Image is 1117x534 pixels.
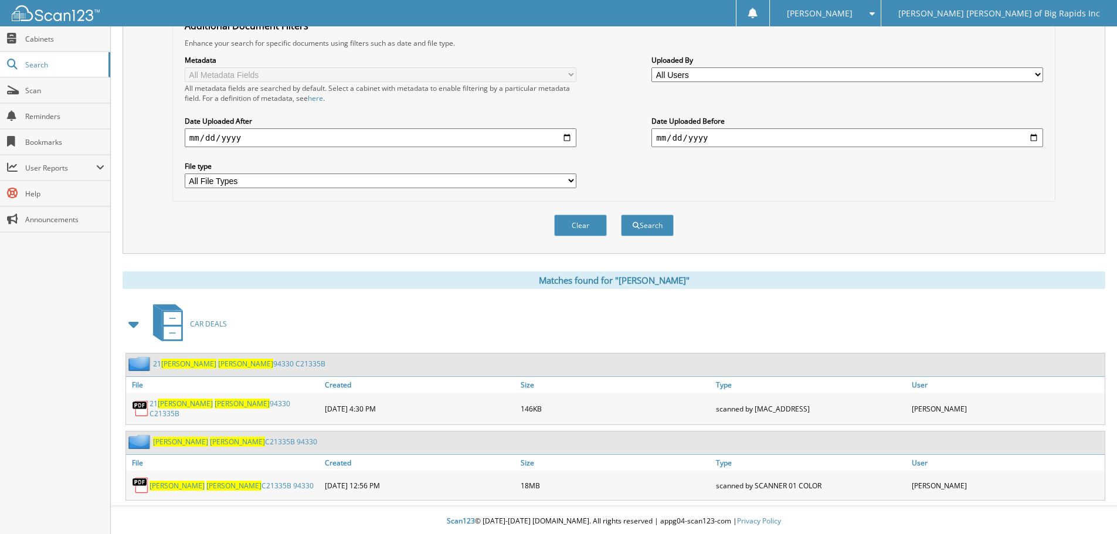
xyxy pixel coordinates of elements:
[185,128,576,147] input: start
[128,434,153,449] img: folder2.png
[25,111,104,121] span: Reminders
[132,477,150,494] img: PDF.png
[153,437,317,447] a: [PERSON_NAME] [PERSON_NAME]C21335B 94330
[518,455,714,471] a: Size
[518,377,714,393] a: Size
[153,437,208,447] span: [PERSON_NAME]
[322,474,518,497] div: [DATE] 12:56 PM
[554,215,607,236] button: Clear
[621,215,674,236] button: Search
[210,437,265,447] span: [PERSON_NAME]
[215,399,270,409] span: [PERSON_NAME]
[150,399,319,419] a: 21[PERSON_NAME] [PERSON_NAME]94330 C21335B
[518,396,714,421] div: 146KB
[158,399,213,409] span: [PERSON_NAME]
[123,271,1105,289] div: Matches found for "[PERSON_NAME]"
[322,396,518,421] div: [DATE] 4:30 PM
[322,455,518,471] a: Created
[25,60,103,70] span: Search
[713,474,909,497] div: scanned by SCANNER 01 COLOR
[185,116,576,126] label: Date Uploaded After
[150,481,205,491] span: [PERSON_NAME]
[713,396,909,421] div: scanned by [MAC_ADDRESS]
[909,396,1105,421] div: [PERSON_NAME]
[787,10,853,17] span: [PERSON_NAME]
[713,377,909,393] a: Type
[25,137,104,147] span: Bookmarks
[898,10,1100,17] span: [PERSON_NAME] [PERSON_NAME] of Big Rapids Inc
[909,455,1105,471] a: User
[651,55,1043,65] label: Uploaded By
[25,163,96,173] span: User Reports
[25,34,104,44] span: Cabinets
[651,128,1043,147] input: end
[185,161,576,171] label: File type
[126,377,322,393] a: File
[713,455,909,471] a: Type
[132,400,150,417] img: PDF.png
[126,455,322,471] a: File
[25,215,104,225] span: Announcements
[518,474,714,497] div: 18MB
[218,359,273,369] span: [PERSON_NAME]
[12,5,100,21] img: scan123-logo-white.svg
[179,38,1049,48] div: Enhance your search for specific documents using filters such as date and file type.
[146,301,227,347] a: CAR DEALS
[651,116,1043,126] label: Date Uploaded Before
[447,516,475,526] span: Scan123
[909,474,1105,497] div: [PERSON_NAME]
[25,86,104,96] span: Scan
[190,319,227,329] span: CAR DEALS
[308,93,323,103] a: here
[161,359,216,369] span: [PERSON_NAME]
[153,359,325,369] a: 21[PERSON_NAME] [PERSON_NAME]94330 C21335B
[150,481,314,491] a: [PERSON_NAME] [PERSON_NAME]C21335B 94330
[25,189,104,199] span: Help
[185,55,576,65] label: Metadata
[185,83,576,103] div: All metadata fields are searched by default. Select a cabinet with metadata to enable filtering b...
[128,356,153,371] img: folder2.png
[909,377,1105,393] a: User
[206,481,262,491] span: [PERSON_NAME]
[322,377,518,393] a: Created
[737,516,781,526] a: Privacy Policy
